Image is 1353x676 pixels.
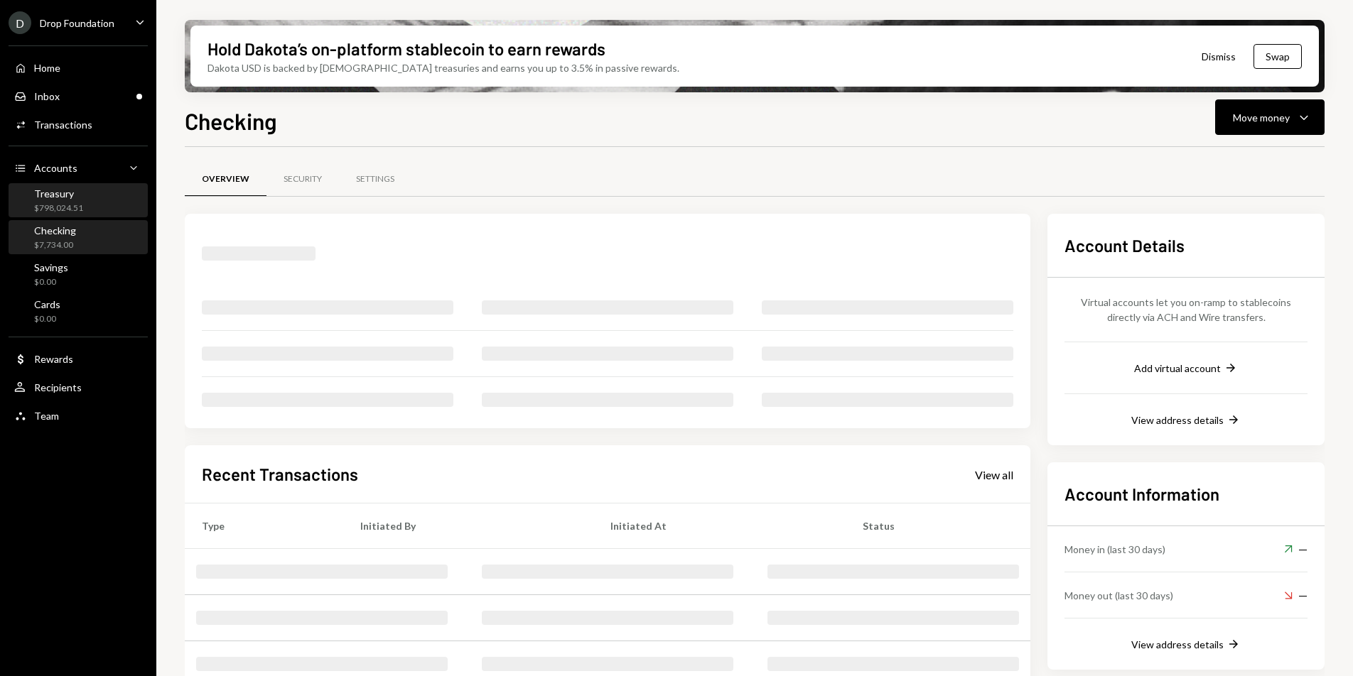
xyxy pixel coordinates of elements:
[1131,637,1241,653] button: View address details
[34,224,76,236] div: Checking
[34,261,68,273] div: Savings
[34,90,60,102] div: Inbox
[339,161,411,197] a: Settings
[9,257,148,291] a: Savings$0.00
[1284,587,1308,604] div: —
[284,173,322,185] div: Security
[593,503,846,549] th: Initiated At
[1284,540,1308,557] div: —
[202,173,249,185] div: Overview
[207,60,679,75] div: Dakota USD is backed by [DEMOGRAPHIC_DATA] treasuries and earns you up to 3.5% in passive rewards.
[9,83,148,109] a: Inbox
[9,346,148,371] a: Rewards
[356,173,394,185] div: Settings
[9,155,148,180] a: Accounts
[975,467,1013,482] a: View all
[40,17,114,29] div: Drop Foundation
[846,503,1030,549] th: Status
[1064,542,1165,557] div: Money in (last 30 days)
[9,11,31,34] div: D
[1064,588,1173,603] div: Money out (last 30 days)
[1134,362,1221,374] div: Add virtual account
[34,62,60,74] div: Home
[9,183,148,217] a: Treasury$798,024.51
[185,503,343,549] th: Type
[34,276,68,288] div: $0.00
[9,374,148,400] a: Recipients
[1131,413,1241,428] button: View address details
[975,468,1013,482] div: View all
[1064,234,1308,257] h2: Account Details
[34,187,83,200] div: Treasury
[1184,40,1254,73] button: Dismiss
[1064,295,1308,325] div: Virtual accounts let you on-ramp to stablecoins directly via ACH and Wire transfers.
[34,313,60,325] div: $0.00
[34,239,76,251] div: $7,734.00
[207,37,605,60] div: Hold Dakota’s on-platform stablecoin to earn rewards
[1134,361,1238,376] button: Add virtual account
[185,161,266,197] a: Overview
[343,503,593,549] th: Initiated By
[266,161,339,197] a: Security
[34,410,59,422] div: Team
[1254,44,1302,69] button: Swap
[185,107,277,135] h1: Checking
[34,381,82,393] div: Recipients
[34,202,83,214] div: $798,024.51
[202,462,358,486] h2: Recent Transactions
[1064,482,1308,506] h2: Account Information
[9,55,148,80] a: Home
[1131,638,1224,650] div: View address details
[9,403,148,428] a: Team
[9,111,148,137] a: Transactions
[1131,414,1224,426] div: View address details
[34,298,60,310] div: Cards
[34,353,73,365] div: Rewards
[1215,99,1325,135] button: Move money
[34,162,77,174] div: Accounts
[34,119,92,131] div: Transactions
[9,294,148,328] a: Cards$0.00
[9,220,148,254] a: Checking$7,734.00
[1233,110,1290,125] div: Move money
